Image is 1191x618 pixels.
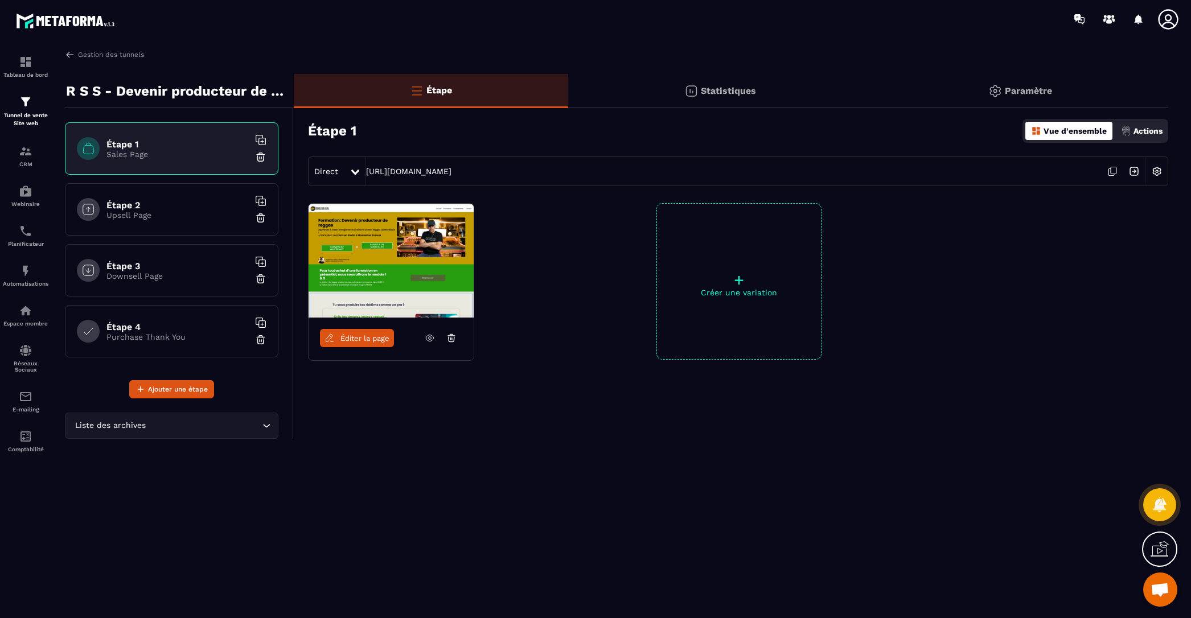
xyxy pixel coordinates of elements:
[66,80,285,102] p: R S S - Devenir producteur de reggae
[106,261,249,271] h6: Étape 3
[3,256,48,295] a: automationsautomationsAutomatisations
[3,161,48,167] p: CRM
[3,446,48,452] p: Comptabilité
[1143,572,1177,607] div: Ouvrir le chat
[106,322,249,332] h6: Étape 4
[3,335,48,381] a: social-networksocial-networkRéseaux Sociaux
[1146,160,1168,182] img: setting-w.858f3a88.svg
[1044,126,1107,135] p: Vue d'ensemble
[309,204,474,318] img: image
[16,10,118,31] img: logo
[1005,85,1052,96] p: Paramètre
[3,201,48,207] p: Webinaire
[148,419,260,432] input: Search for option
[3,320,48,327] p: Espace membre
[1123,160,1145,182] img: arrow-next.bcc2205e.svg
[19,184,32,198] img: automations
[3,72,48,78] p: Tableau de bord
[410,84,424,97] img: bars-o.4a397970.svg
[3,381,48,421] a: emailemailE-mailing
[65,413,278,439] div: Search for option
[255,273,266,285] img: trash
[3,421,48,461] a: accountantaccountantComptabilité
[19,224,32,238] img: scheduler
[3,295,48,335] a: automationsautomationsEspace membre
[106,332,249,341] p: Purchase Thank You
[65,50,75,60] img: arrow
[19,304,32,318] img: automations
[426,85,452,96] p: Étape
[19,344,32,357] img: social-network
[3,216,48,256] a: schedulerschedulerPlanificateur
[106,200,249,211] h6: Étape 2
[19,264,32,278] img: automations
[308,123,356,139] h3: Étape 1
[3,241,48,247] p: Planificateur
[657,272,821,288] p: +
[106,139,249,150] h6: Étape 1
[106,150,249,159] p: Sales Page
[657,288,821,297] p: Créer une variation
[366,167,451,176] a: [URL][DOMAIN_NAME]
[1133,126,1163,135] p: Actions
[255,151,266,163] img: trash
[106,271,249,281] p: Downsell Page
[19,390,32,403] img: email
[988,84,1002,98] img: setting-gr.5f69749f.svg
[19,145,32,158] img: formation
[106,211,249,220] p: Upsell Page
[1121,126,1131,136] img: actions.d6e523a2.png
[19,430,32,443] img: accountant
[340,334,389,343] span: Éditer la page
[314,167,338,176] span: Direct
[19,55,32,69] img: formation
[3,281,48,287] p: Automatisations
[3,112,48,127] p: Tunnel de vente Site web
[148,384,208,395] span: Ajouter une étape
[701,85,756,96] p: Statistiques
[320,329,394,347] a: Éditer la page
[19,95,32,109] img: formation
[129,380,214,398] button: Ajouter une étape
[684,84,698,98] img: stats.20deebd0.svg
[72,419,148,432] span: Liste des archives
[3,86,48,136] a: formationformationTunnel de vente Site web
[3,360,48,373] p: Réseaux Sociaux
[3,176,48,216] a: automationsautomationsWebinaire
[255,212,266,224] img: trash
[255,334,266,345] img: trash
[1031,126,1041,136] img: dashboard-orange.40269519.svg
[3,406,48,413] p: E-mailing
[65,50,144,60] a: Gestion des tunnels
[3,47,48,86] a: formationformationTableau de bord
[3,136,48,176] a: formationformationCRM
